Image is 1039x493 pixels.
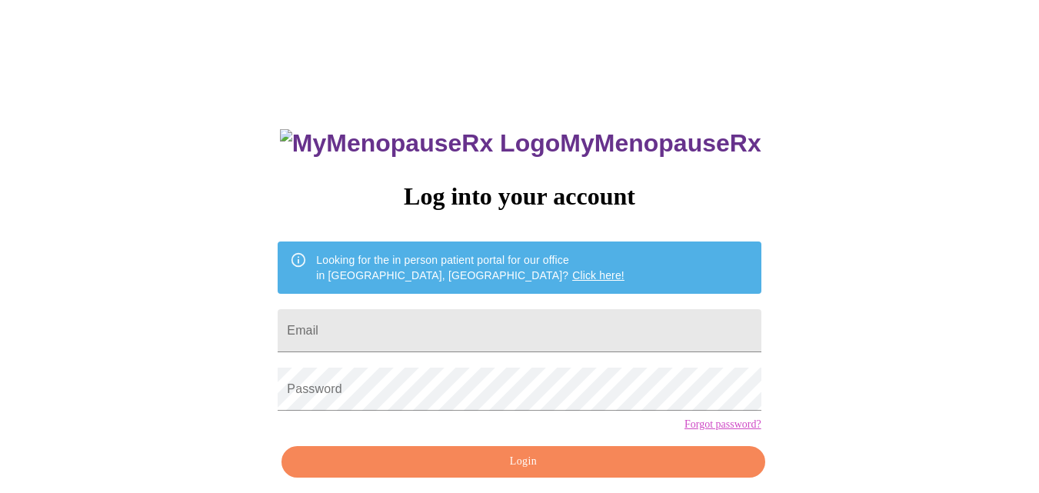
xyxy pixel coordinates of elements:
[280,129,761,158] h3: MyMenopauseRx
[684,418,761,431] a: Forgot password?
[280,129,560,158] img: MyMenopauseRx Logo
[278,182,761,211] h3: Log into your account
[316,246,624,289] div: Looking for the in person patient portal for our office in [GEOGRAPHIC_DATA], [GEOGRAPHIC_DATA]?
[281,446,764,478] button: Login
[299,452,747,471] span: Login
[572,269,624,281] a: Click here!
